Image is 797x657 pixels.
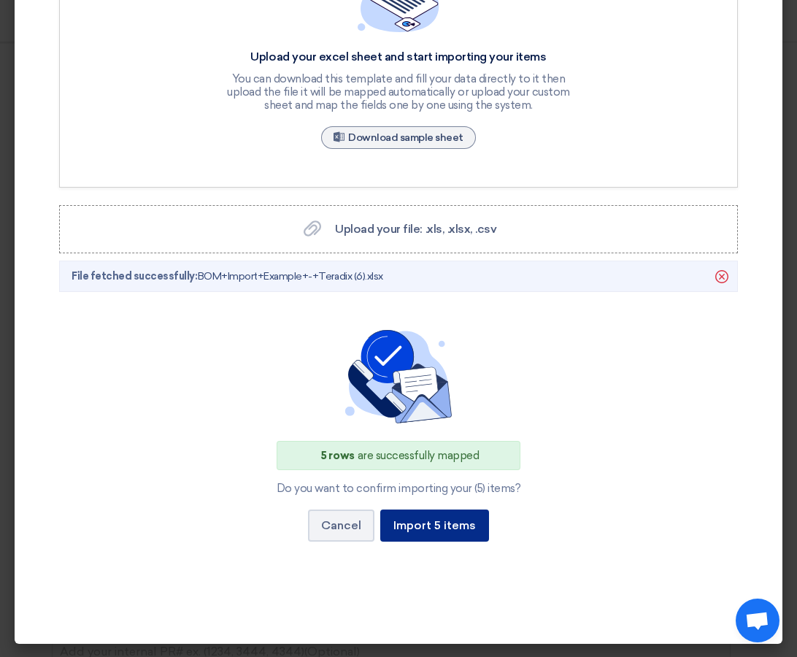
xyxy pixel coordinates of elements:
[308,510,374,542] button: Cancel
[223,72,574,112] div: You can download this template and fill your data directly to it then upload the file it will be ...
[277,482,521,495] div: Do you want to confirm importing your (5) items?
[277,441,521,471] div: are successfully mapped
[321,126,476,149] a: Download sample sheet
[223,50,574,65] div: Upload your excel sheet and start importing your items
[380,510,489,542] button: Import 5 items
[72,270,198,283] span: File fetched successfully:
[320,449,354,462] span: 5 rows
[340,330,457,423] img: confirm_importing.svg
[736,599,779,642] div: Open chat
[72,269,383,284] span: BOM+Import+Example+-+Teradix (6).xlsx
[335,222,496,236] span: Upload your file: .xls, .xlsx, .csv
